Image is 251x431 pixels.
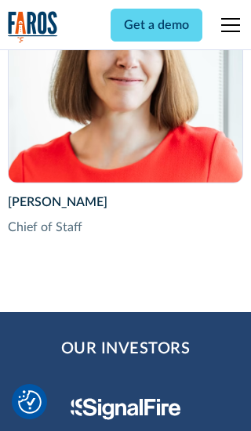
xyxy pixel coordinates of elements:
[8,218,244,237] div: Chief of Staff
[8,11,58,43] a: home
[18,390,42,414] img: Revisit consent button
[18,390,42,414] button: Cookie Settings
[8,11,58,43] img: Logo of the analytics and reporting company Faros.
[111,9,202,42] a: Get a demo
[212,6,243,44] div: menu
[8,193,244,212] div: [PERSON_NAME]
[71,398,181,420] img: Signal Fire Logo
[61,337,191,360] h2: Our Investors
